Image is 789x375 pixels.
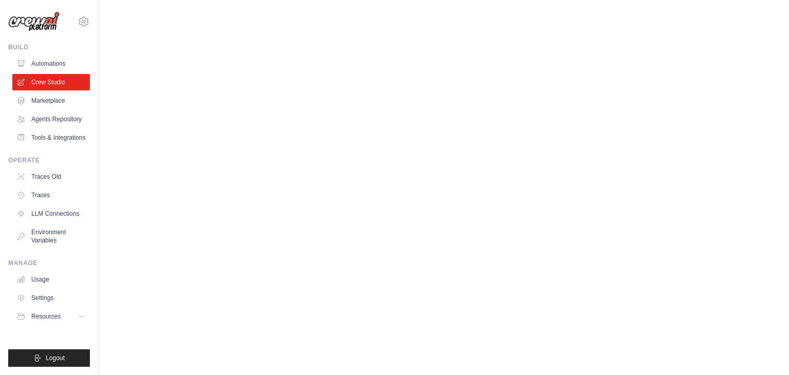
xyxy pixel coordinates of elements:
a: Automations [12,55,90,72]
button: Logout [8,349,90,367]
img: Logo [8,12,60,31]
a: Crew Studio [12,74,90,90]
a: Traces [12,187,90,203]
a: Marketplace [12,92,90,109]
span: Resources [31,312,61,321]
button: Resources [12,308,90,325]
div: Manage [8,259,90,267]
a: Usage [12,271,90,288]
a: Agents Repository [12,111,90,127]
a: Traces Old [12,168,90,185]
a: Environment Variables [12,224,90,249]
a: Tools & Integrations [12,129,90,146]
a: Settings [12,290,90,306]
span: Logout [46,354,65,362]
div: Operate [8,156,90,164]
div: Build [8,43,90,51]
a: LLM Connections [12,205,90,222]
